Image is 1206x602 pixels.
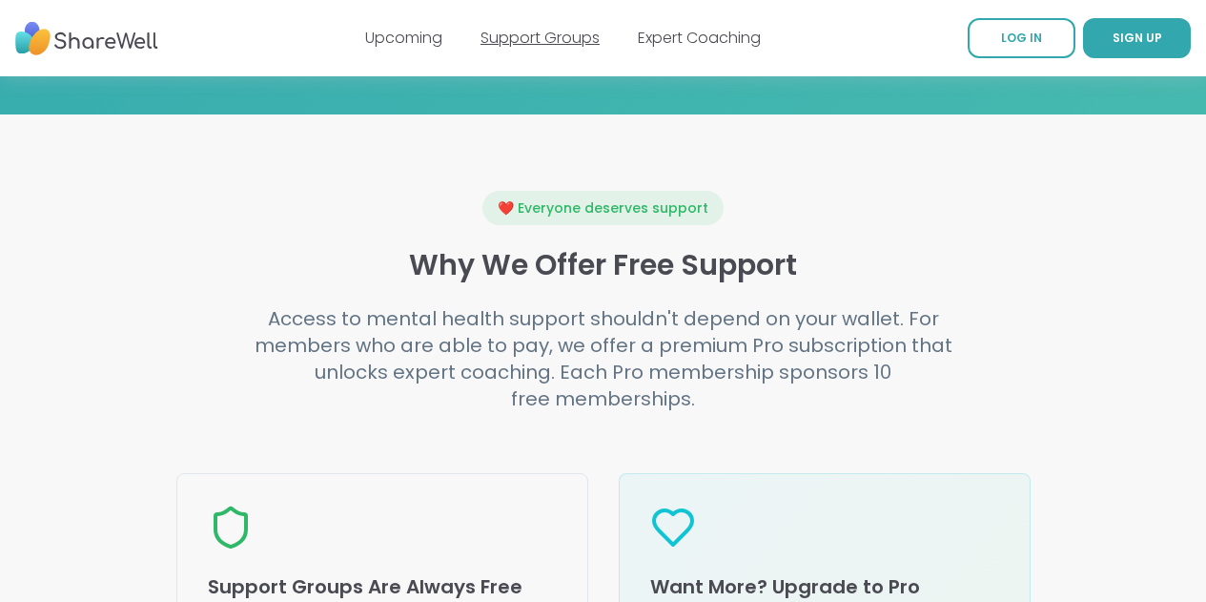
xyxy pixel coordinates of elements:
[176,248,1031,282] h3: Why We Offer Free Support
[480,27,600,49] a: Support Groups
[482,191,724,225] div: ❤️ Everyone deserves support
[650,573,999,600] h4: Want More? Upgrade to Pro
[237,305,970,412] h4: Access to mental health support shouldn't depend on your wallet. For members who are able to pay,...
[15,12,158,65] img: ShareWell Nav Logo
[365,27,442,49] a: Upcoming
[638,27,761,49] a: Expert Coaching
[1083,18,1191,58] a: SIGN UP
[1001,30,1042,46] span: LOG IN
[968,18,1075,58] a: LOG IN
[1113,30,1162,46] span: SIGN UP
[208,573,557,600] h4: Support Groups Are Always Free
